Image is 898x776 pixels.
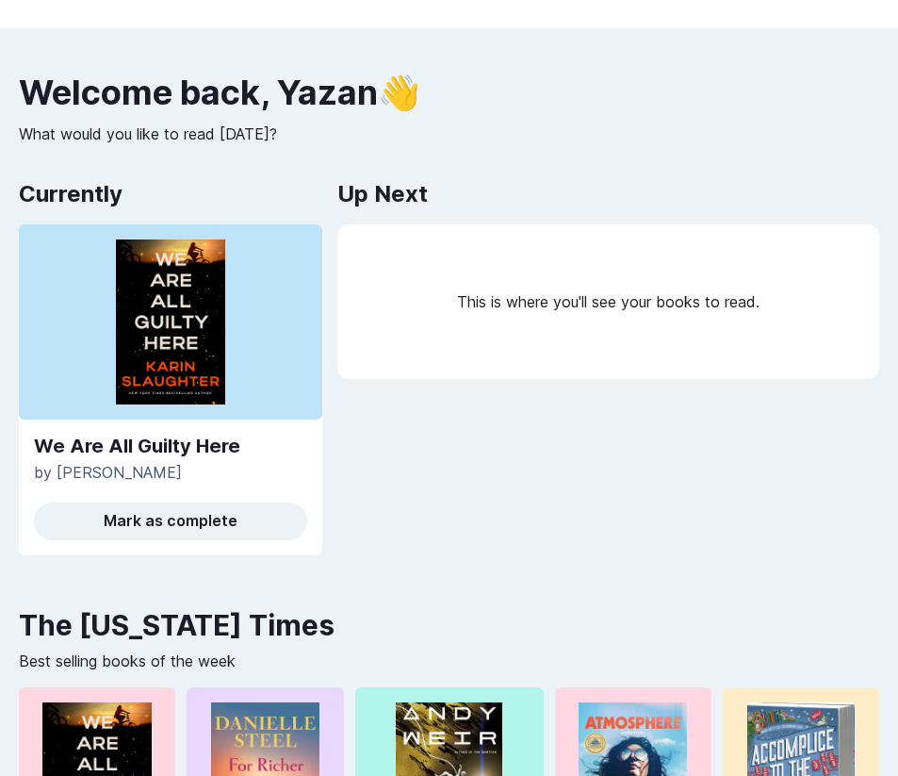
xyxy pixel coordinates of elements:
[19,650,879,672] p: Best selling books of the week
[19,175,322,213] h2: Currently
[337,175,428,213] h2: Up Next
[116,239,226,405] img: Woman paying for a purchase
[19,123,879,145] p: What would you like to read [DATE]?
[34,435,307,457] a: We Are All Guilty Here
[19,608,879,642] h2: The [US_STATE] Times
[19,74,879,111] h2: Welcome back , Yazan 👋
[337,224,879,380] div: This is where you'll see your books to read.
[34,503,307,540] button: Mark as complete
[34,461,307,484] p: by
[57,463,182,482] span: [PERSON_NAME]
